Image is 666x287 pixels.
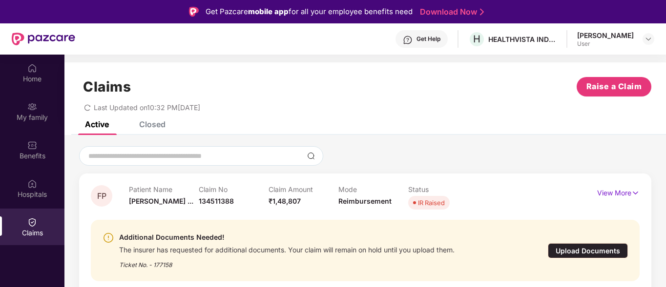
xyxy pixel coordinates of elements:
div: Additional Documents Needed! [119,231,455,243]
h1: Claims [83,78,131,95]
div: IR Raised [418,198,445,208]
button: Raise a Claim [577,77,651,96]
span: H [473,33,480,45]
span: Raise a Claim [586,80,642,93]
span: FP [97,192,106,200]
img: svg+xml;base64,PHN2ZyBpZD0iQ2xhaW0iIHhtbG5zPSJodHRwOi8vd3d3LnczLm9yZy8yMDAwL3N2ZyIgd2lkdGg9IjIwIi... [27,217,37,227]
p: View More [597,185,640,198]
div: Get Pazcare for all your employee benefits need [206,6,413,18]
div: HEALTHVISTA INDIA LIMITED [488,35,557,44]
p: Mode [338,185,408,193]
span: 134511388 [199,197,234,205]
a: Download Now [420,7,481,17]
span: Reimbursement [338,197,392,205]
div: Get Help [416,35,440,43]
img: svg+xml;base64,PHN2ZyBpZD0iU2VhcmNoLTMyeDMyIiB4bWxucz0iaHR0cDovL3d3dy53My5vcmcvMjAwMC9zdmciIHdpZH... [307,152,315,160]
div: The insurer has requested for additional documents. Your claim will remain on hold until you uplo... [119,243,455,254]
div: Active [85,119,109,129]
img: Logo [189,7,199,17]
img: svg+xml;base64,PHN2ZyBpZD0iSG9tZSIgeG1sbnM9Imh0dHA6Ly93d3cudzMub3JnLzIwMDAvc3ZnIiB3aWR0aD0iMjAiIG... [27,63,37,73]
img: svg+xml;base64,PHN2ZyBpZD0iRHJvcGRvd24tMzJ4MzIiIHhtbG5zPSJodHRwOi8vd3d3LnczLm9yZy8yMDAwL3N2ZyIgd2... [645,35,652,43]
span: [PERSON_NAME] ... [129,197,193,205]
span: ₹1,48,807 [269,197,301,205]
span: Last Updated on 10:32 PM[DATE] [94,103,200,112]
div: Closed [139,119,166,129]
p: Status [408,185,478,193]
div: Upload Documents [548,243,628,258]
strong: mobile app [248,7,289,16]
img: svg+xml;base64,PHN2ZyBpZD0iSGVscC0zMngzMiIgeG1sbnM9Imh0dHA6Ly93d3cudzMub3JnLzIwMDAvc3ZnIiB3aWR0aD... [403,35,413,45]
p: Patient Name [129,185,199,193]
div: User [577,40,634,48]
img: svg+xml;base64,PHN2ZyBpZD0iQmVuZWZpdHMiIHhtbG5zPSJodHRwOi8vd3d3LnczLm9yZy8yMDAwL3N2ZyIgd2lkdGg9Ij... [27,140,37,150]
img: New Pazcare Logo [12,33,75,45]
img: svg+xml;base64,PHN2ZyB4bWxucz0iaHR0cDovL3d3dy53My5vcmcvMjAwMC9zdmciIHdpZHRoPSIxNyIgaGVpZ2h0PSIxNy... [631,188,640,198]
img: svg+xml;base64,PHN2ZyB3aWR0aD0iMjAiIGhlaWdodD0iMjAiIHZpZXdCb3g9IjAgMCAyMCAyMCIgZmlsbD0ibm9uZSIgeG... [27,102,37,112]
div: Ticket No. - 177158 [119,254,455,269]
span: redo [84,103,91,112]
img: svg+xml;base64,PHN2ZyBpZD0iV2FybmluZ18tXzI0eDI0IiBkYXRhLW5hbWU9Ildhcm5pbmcgLSAyNHgyNCIgeG1sbnM9Im... [103,232,114,244]
img: svg+xml;base64,PHN2ZyBpZD0iSG9zcGl0YWxzIiB4bWxucz0iaHR0cDovL3d3dy53My5vcmcvMjAwMC9zdmciIHdpZHRoPS... [27,179,37,189]
img: Stroke [480,7,484,17]
p: Claim No [199,185,269,193]
p: Claim Amount [269,185,338,193]
div: [PERSON_NAME] [577,31,634,40]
